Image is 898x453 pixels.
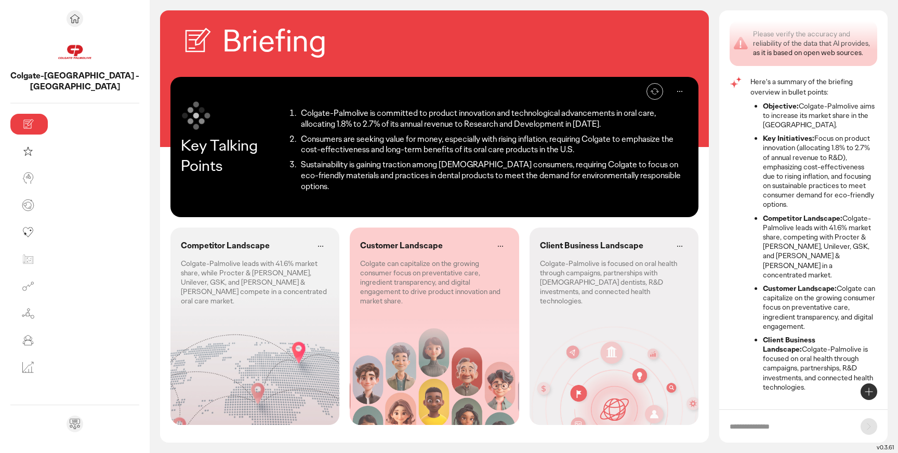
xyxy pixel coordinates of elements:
[360,241,443,251] p: Customer Landscape
[298,108,688,130] li: Colgate-Palmolive is committed to product innovation and technological advancements in oral care,...
[753,29,873,58] div: Please verify the accuracy and reliability of the data that AI provides, as it is based on open w...
[540,259,688,306] p: Colgate-Palmolive is focused on oral health through campaigns, partnerships with [DEMOGRAPHIC_DAT...
[763,284,877,331] li: Colgate can capitalize on the growing consumer focus on preventative care, ingredient transparenc...
[181,259,329,306] p: Colgate-Palmolive leads with 41.6% market share, while Procter & [PERSON_NAME], Unilever, GSK, an...
[298,159,688,192] li: Sustainability is gaining traction among [DEMOGRAPHIC_DATA] consumers, requiring Colgate to focus...
[360,259,508,306] p: Colgate can capitalize on the growing consumer focus on preventative care, ingredient transparenc...
[763,335,877,392] li: Colgate-Palmolive is focused on oral health through campaigns, partnerships, R&D investments, and...
[646,83,663,100] button: Refresh
[10,71,139,92] p: Colgate-Palmolive - USA
[763,284,837,293] strong: Customer Landscape:
[763,134,814,143] strong: Key Initiatives:
[763,101,877,130] li: Colgate-Palmolive aims to increase its market share in the [GEOGRAPHIC_DATA].
[222,21,326,61] h2: Briefing
[750,76,877,97] p: Here's a summary of the briefing overview in bullet points:
[763,214,842,223] strong: Competitor Landscape:
[181,100,212,131] img: symbol
[763,214,877,279] li: Colgate-Palmolive leads with 41.6% market share, competing with Procter & [PERSON_NAME], Unilever...
[181,241,270,251] p: Competitor Landscape
[298,134,688,156] li: Consumers are seeking value for money, especially with rising inflation, requiring Colgate to emp...
[540,241,643,251] p: Client Business Landscape
[763,335,815,354] strong: Client Business Landscape:
[56,33,94,71] img: project avatar
[181,135,284,176] p: Key Talking Points
[763,101,799,111] strong: Objective:
[67,416,83,432] div: Send feedback
[763,134,877,209] li: Focus on product innovation (allocating 1.8% to 2.7% of annual revenue to R&D), emphasizing cost-...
